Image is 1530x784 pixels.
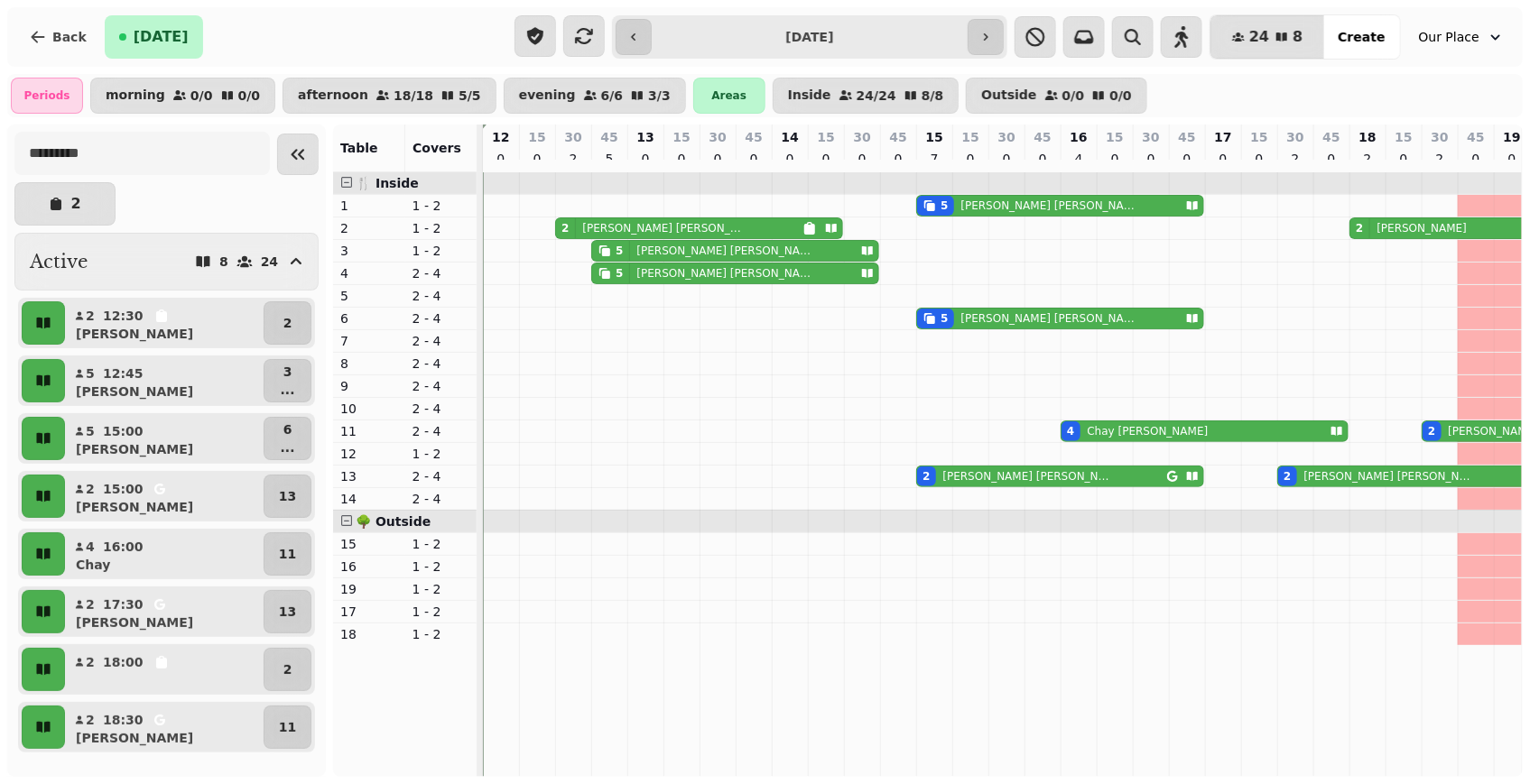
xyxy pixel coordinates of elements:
p: 0 / 0 [1062,89,1085,102]
button: 218:30[PERSON_NAME] [69,706,260,749]
div: Periods [11,78,83,114]
p: afternoon [298,88,368,103]
p: 30 [564,128,581,146]
p: 0 / 0 [190,89,213,102]
div: 2 [1356,221,1363,235]
p: 2 [85,711,96,729]
p: 30 [1142,128,1159,146]
p: 2 [1288,150,1303,168]
p: 2 - 4 [413,490,470,508]
p: 45 [889,128,906,146]
span: Covers [413,141,461,155]
p: 2 [1360,150,1375,168]
p: 1 - 2 [413,242,470,260]
p: 1 [340,197,398,215]
p: 16:00 [103,538,144,556]
p: 6 [281,420,295,438]
p: morning [106,88,165,103]
button: evening6/63/3 [504,78,686,114]
p: 0 [1252,150,1266,168]
p: 2 - 4 [413,377,470,395]
p: 0 [530,150,544,168]
button: 2 [14,182,116,226]
p: Outside [981,88,1036,103]
p: 1 - 2 [413,219,470,237]
p: 30 [1431,128,1448,146]
p: 2 - 4 [413,422,470,440]
button: Inside24/248/8 [773,78,960,114]
button: 13 [264,475,311,518]
p: 13 [279,603,296,621]
div: 5 [616,244,623,258]
p: 4 [85,538,96,556]
p: 7 [927,150,941,168]
p: 18:30 [103,711,144,729]
button: 515:00[PERSON_NAME] [69,417,260,460]
p: 5 [340,287,398,305]
div: 5 [941,198,948,213]
p: 8 [340,355,398,373]
p: 14 [340,490,398,508]
button: Active824 [14,233,319,291]
p: 3 [340,242,398,260]
p: 5 [85,422,96,440]
p: 2 [70,197,80,211]
p: 30 [997,128,1015,146]
span: [DATE] [134,30,189,44]
p: [PERSON_NAME] [76,383,193,401]
div: 5 [941,311,948,326]
p: 2 [283,314,292,332]
p: [PERSON_NAME] [76,325,193,343]
p: 0 [1396,150,1411,168]
p: 2 - 4 [413,355,470,373]
p: ... [281,381,295,399]
p: 15 [925,128,942,146]
div: 2 [561,221,569,235]
p: 0 [1216,150,1230,168]
p: 8 / 8 [922,89,944,102]
p: 1 - 2 [413,603,470,621]
p: 4 [340,264,398,282]
p: 5 / 5 [459,89,481,102]
button: morning0/00/0 [90,78,275,114]
p: 15 [1395,128,1412,146]
p: 24 / 24 [857,89,896,102]
p: 45 [1034,128,1051,146]
p: 2 [283,660,292,678]
p: 1 - 2 [413,625,470,643]
p: 15 [340,535,398,553]
p: 1 - 2 [413,197,470,215]
button: 215:00[PERSON_NAME] [69,475,260,518]
p: 1 - 2 [413,558,470,576]
p: 16 [1070,128,1087,146]
p: 30 [853,128,870,146]
p: 45 [745,128,762,146]
p: 13 [636,128,654,146]
p: 15 [1106,128,1123,146]
p: 0 / 0 [1109,89,1132,102]
p: 0 / 0 [238,89,261,102]
button: 512:45[PERSON_NAME] [69,359,260,402]
button: 217:30[PERSON_NAME] [69,590,260,633]
p: 15 [1250,128,1267,146]
p: 2 [85,480,96,498]
p: 6 [340,309,398,327]
span: 8 [1293,30,1303,44]
p: [PERSON_NAME] [PERSON_NAME] [1304,469,1472,484]
span: 🍴 Inside [356,176,419,190]
p: [PERSON_NAME] [PERSON_NAME] [637,266,812,281]
p: 2 - 4 [413,400,470,418]
button: Our Place [1408,21,1516,53]
p: 5 [85,364,96,383]
span: 🌳 Outside [356,514,431,529]
span: Back [52,31,87,43]
button: 2 [264,301,311,345]
p: 1 - 2 [413,535,470,553]
p: 30 [1286,128,1303,146]
button: Outside0/00/0 [966,78,1146,114]
p: 2 - 4 [413,332,470,350]
p: [PERSON_NAME] [1377,221,1468,235]
p: 7 [340,332,398,350]
button: 11 [264,706,311,749]
p: 24 [261,255,278,268]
